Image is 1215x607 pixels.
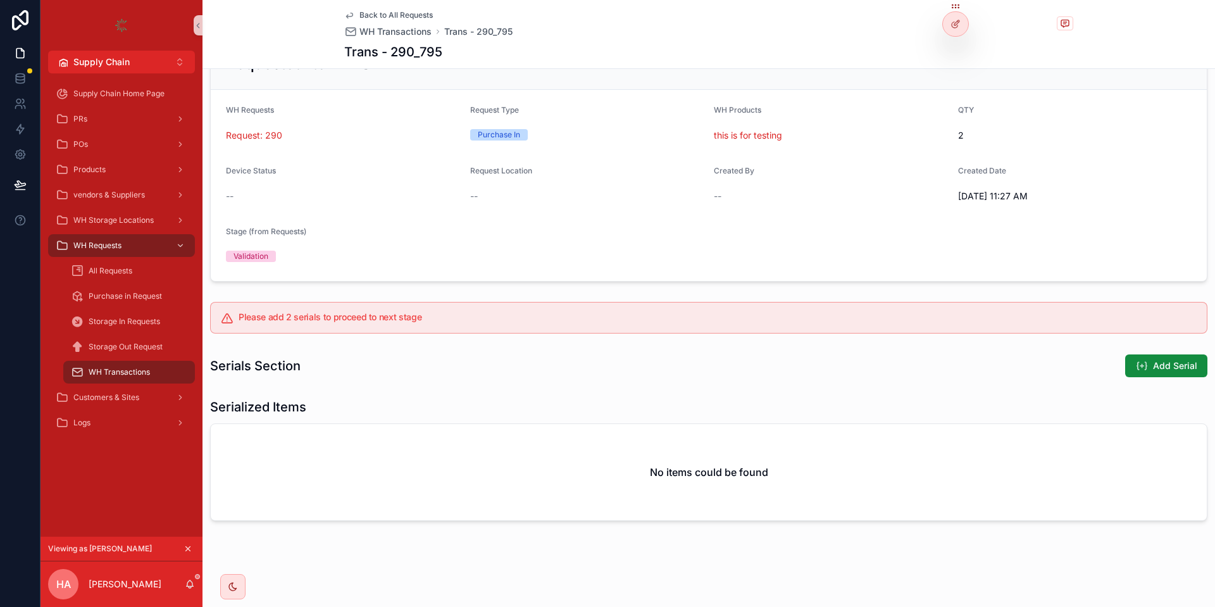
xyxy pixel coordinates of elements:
p: [PERSON_NAME] [89,578,161,591]
span: WH Products [714,105,761,115]
a: Products [48,158,195,181]
span: Stage (from Requests) [226,227,306,236]
a: Request: 290 [226,129,282,142]
span: Storage Out Request [89,342,163,352]
span: Storage In Requests [89,316,160,327]
span: Created By [714,166,754,175]
span: Supply Chain Home Page [73,89,165,99]
span: WH Storage Locations [73,215,154,225]
span: Request Location [470,166,532,175]
button: Add Serial [1125,354,1207,377]
a: All Requests [63,260,195,282]
a: Logs [48,411,195,434]
a: vendors & Suppliers [48,184,195,206]
span: -- [714,190,721,203]
h1: Serialized Items [210,398,306,416]
a: POs [48,133,195,156]
span: Back to All Requests [359,10,433,20]
span: WH Requests [226,105,274,115]
span: Request Type [470,105,519,115]
div: Validation [234,251,268,262]
a: Trans - 290_795 [444,25,513,38]
h1: Trans - 290_795 [344,43,442,61]
span: Device Status [226,166,276,175]
span: Viewing as [PERSON_NAME] [48,544,152,554]
a: Customers & Sites [48,386,195,409]
span: Customers & Sites [73,392,139,403]
span: Products [73,165,106,175]
a: WH Transactions [63,361,195,384]
button: Select Button [48,51,195,73]
a: Purchase in Request [63,285,195,308]
a: WH Storage Locations [48,209,195,232]
span: vendors & Suppliers [73,190,145,200]
a: Storage In Requests [63,310,195,333]
span: Purchase in Request [89,291,162,301]
span: WH Requests [73,241,121,251]
span: Add Serial [1153,360,1197,372]
a: Storage Out Request [63,335,195,358]
span: -- [226,190,234,203]
span: WH Transactions [359,25,432,38]
span: [DATE] 11:27 AM [958,190,1192,203]
span: HA [56,577,71,592]
span: Logs [73,418,90,428]
a: WH Transactions [344,25,432,38]
span: 2 [958,129,1192,142]
div: scrollable content [40,73,202,451]
div: Purchase In [478,129,520,141]
h5: Please add 2 serials to proceed to next stage [239,313,1197,322]
span: PRs [73,114,87,124]
span: QTY [958,105,974,115]
span: WH Transactions [89,367,150,377]
a: WH Requests [48,234,195,257]
a: PRs [48,108,195,130]
span: Created Date [958,166,1006,175]
span: POs [73,139,88,149]
img: App logo [111,15,132,35]
span: All Requests [89,266,132,276]
a: this is for testing [714,129,782,142]
a: Back to All Requests [344,10,433,20]
h2: No items could be found [650,465,768,480]
a: Supply Chain Home Page [48,82,195,105]
span: -- [470,190,478,203]
span: Supply Chain [73,56,130,68]
h1: Serials Section [210,357,301,375]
